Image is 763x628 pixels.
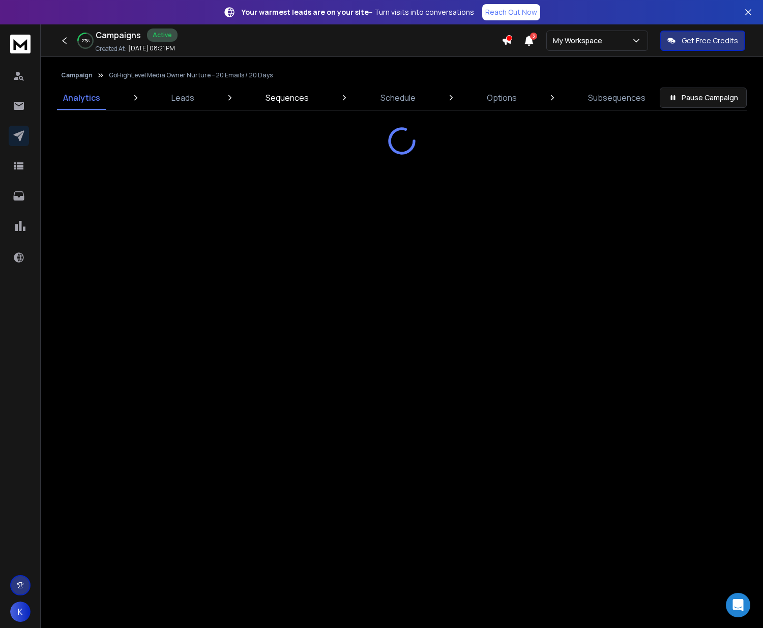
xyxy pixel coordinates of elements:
strong: Your warmest leads are on your site [242,7,369,17]
button: Get Free Credits [660,31,745,51]
a: Subsequences [582,85,652,110]
a: Analytics [57,85,106,110]
p: Schedule [380,92,416,104]
p: Options [487,92,517,104]
h1: Campaigns [96,29,141,41]
a: Sequences [259,85,315,110]
button: K [10,602,31,622]
p: My Workspace [553,36,606,46]
p: Analytics [63,92,100,104]
p: [DATE] 08:21 PM [128,44,175,52]
p: Get Free Credits [682,36,738,46]
a: Options [481,85,523,110]
button: Pause Campaign [660,88,747,108]
p: Reach Out Now [485,7,537,17]
a: Schedule [374,85,422,110]
p: Subsequences [588,92,645,104]
span: 3 [530,33,537,40]
button: Campaign [61,71,93,79]
p: GoHighLevel Media Owner Nurture – 20 Emails / 20 Days [109,71,273,79]
a: Leads [165,85,200,110]
p: Created At: [96,45,126,53]
p: Sequences [266,92,309,104]
div: Active [147,28,178,42]
p: 27 % [82,38,90,44]
a: Reach Out Now [482,4,540,20]
p: – Turn visits into conversations [242,7,474,17]
p: Leads [171,92,194,104]
img: logo [10,35,31,53]
div: Open Intercom Messenger [726,593,750,617]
